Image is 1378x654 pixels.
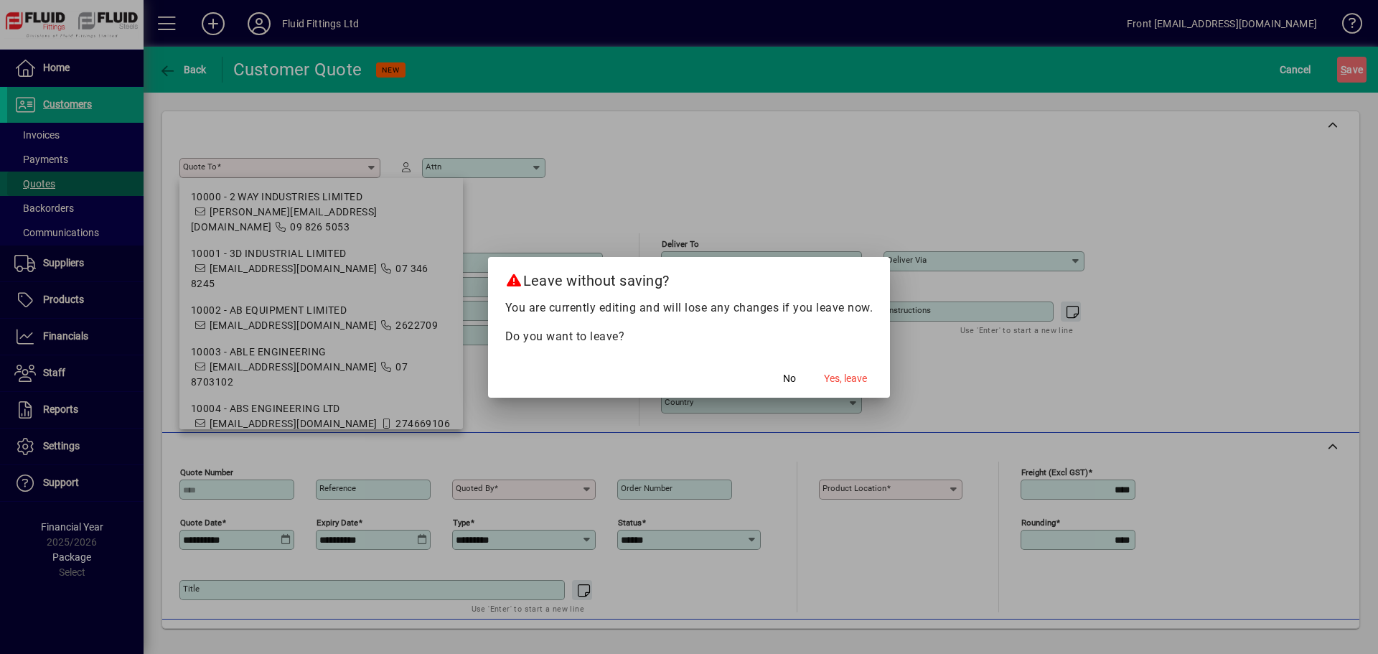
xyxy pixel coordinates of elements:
button: Yes, leave [818,366,873,392]
button: No [767,366,812,392]
h2: Leave without saving? [488,257,891,299]
p: You are currently editing and will lose any changes if you leave now. [505,299,873,317]
span: No [783,371,796,386]
span: Yes, leave [824,371,867,386]
p: Do you want to leave? [505,328,873,345]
